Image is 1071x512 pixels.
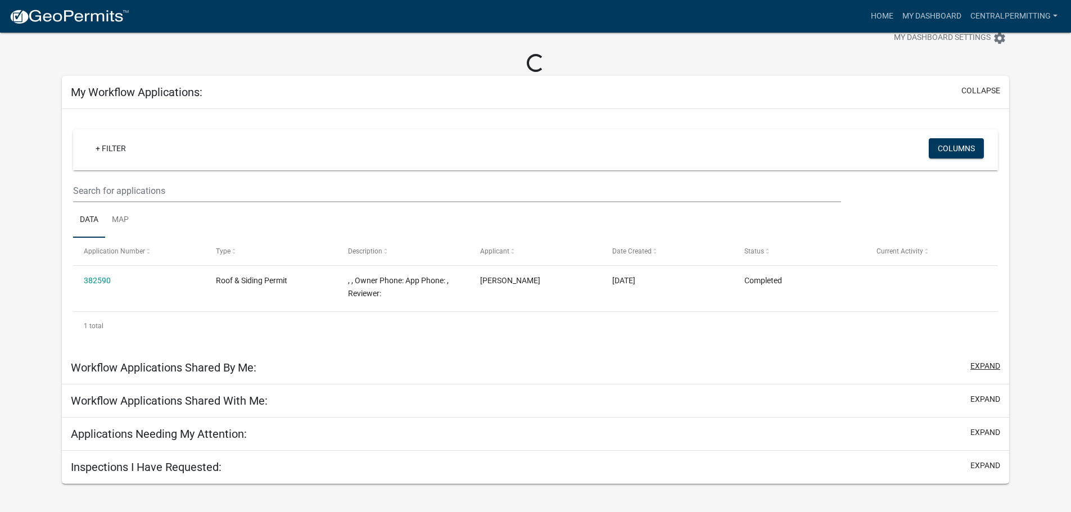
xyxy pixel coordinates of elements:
span: Kendra Alston [480,276,540,285]
datatable-header-cell: Type [205,238,337,265]
a: Data [73,202,105,238]
button: expand [970,427,1000,438]
h5: My Workflow Applications: [71,85,202,99]
span: Applicant [480,247,509,255]
h5: Applications Needing My Attention: [71,427,247,441]
span: Date Created [612,247,652,255]
datatable-header-cell: Current Activity [865,238,997,265]
h5: Workflow Applications Shared By Me: [71,361,256,374]
span: Completed [744,276,782,285]
span: Status [744,247,764,255]
a: 382590 [84,276,111,285]
a: My Dashboard [898,6,966,27]
span: Application Number [84,247,145,255]
button: expand [970,393,1000,405]
a: + Filter [87,138,135,158]
datatable-header-cell: Application Number [73,238,205,265]
datatable-header-cell: Description [337,238,469,265]
a: Map [105,202,135,238]
h5: Inspections I Have Requested: [71,460,222,474]
datatable-header-cell: Status [733,238,865,265]
span: 02/28/2025 [612,276,635,285]
span: Current Activity [876,247,923,255]
input: Search for applications [73,179,840,202]
div: collapse [62,109,1009,351]
h5: Workflow Applications Shared With Me: [71,394,268,407]
span: My Dashboard Settings [894,31,991,45]
span: , , Owner Phone: App Phone: , Reviewer: [348,276,449,298]
datatable-header-cell: Applicant [469,238,602,265]
button: expand [970,360,1000,372]
span: Roof & Siding Permit [216,276,287,285]
span: Description [348,247,382,255]
a: CentralPermitting [966,6,1062,27]
button: Columns [929,138,984,158]
span: Type [216,247,231,255]
datatable-header-cell: Date Created [602,238,734,265]
button: My Dashboard Settingssettings [885,27,1015,49]
button: collapse [961,85,1000,97]
div: 1 total [73,312,998,340]
a: Home [866,6,898,27]
i: settings [993,31,1006,45]
button: expand [970,460,1000,472]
